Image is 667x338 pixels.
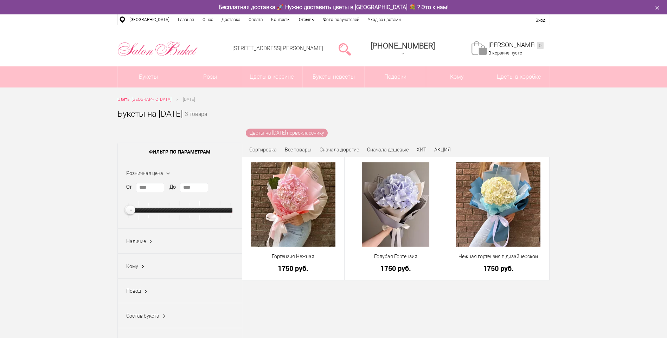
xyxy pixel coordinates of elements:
span: Цветы [GEOGRAPHIC_DATA] [117,97,172,102]
span: [DATE] [183,97,195,102]
a: АКЦИЯ [434,147,451,152]
a: О нас [198,14,217,25]
a: Вход [535,18,545,23]
a: Розы [179,66,241,87]
span: Состав букета [126,313,159,319]
a: [PHONE_NUMBER] [366,39,439,59]
a: 1750 руб. [247,265,340,272]
a: Сначала дорогие [320,147,359,152]
div: Бесплатная доставка 🚀 Нужно доставить цветы в [GEOGRAPHIC_DATA] 💐 ? Это к нам! [112,4,555,11]
span: Наличие [126,239,146,244]
a: Отзывы [295,14,319,25]
label: От [126,183,132,191]
a: 1750 руб. [349,265,442,272]
a: Цветы в коробке [488,66,550,87]
span: Сортировка [249,147,277,152]
span: Фильтр по параметрам [118,143,242,161]
a: Букеты невесты [303,66,364,87]
a: Цветы [GEOGRAPHIC_DATA] [117,96,172,103]
a: Подарки [365,66,426,87]
a: [PERSON_NAME] [488,41,544,49]
a: Все товары [285,147,312,152]
a: Гортензия Нежная [247,253,340,260]
span: Розничная цена [126,170,163,176]
ins: 0 [537,42,544,49]
a: [GEOGRAPHIC_DATA] [125,14,174,25]
a: Сначала дешевые [367,147,409,152]
a: Букеты [118,66,179,87]
img: Нежная гортензия в дизайнерской упаковке [456,162,540,247]
a: 1750 руб. [452,265,545,272]
small: 3 товара [185,112,207,129]
img: Гортензия Нежная [251,162,335,247]
a: Контакты [267,14,295,25]
a: Фото получателей [319,14,364,25]
a: Уход за цветами [364,14,405,25]
span: Кому [126,264,138,269]
h1: Букеты на [DATE] [117,108,183,120]
span: [PHONE_NUMBER] [371,41,435,50]
img: Цветы Нижний Новгород [117,40,198,58]
a: Главная [174,14,198,25]
a: Цветы на [DATE] первокласснику [246,129,328,137]
a: Нежная гортензия в дизайнерской упаковке [452,253,545,260]
a: [STREET_ADDRESS][PERSON_NAME] [232,45,323,52]
span: В корзине пусто [488,50,522,56]
label: До [169,183,176,191]
span: Кому [426,66,488,87]
a: Оплата [244,14,267,25]
a: ХИТ [417,147,426,152]
a: Доставка [217,14,244,25]
a: Голубая Гортензия [349,253,442,260]
a: Цветы в корзине [241,66,303,87]
img: Голубая Гортензия [362,162,429,247]
span: Повод [126,288,141,294]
